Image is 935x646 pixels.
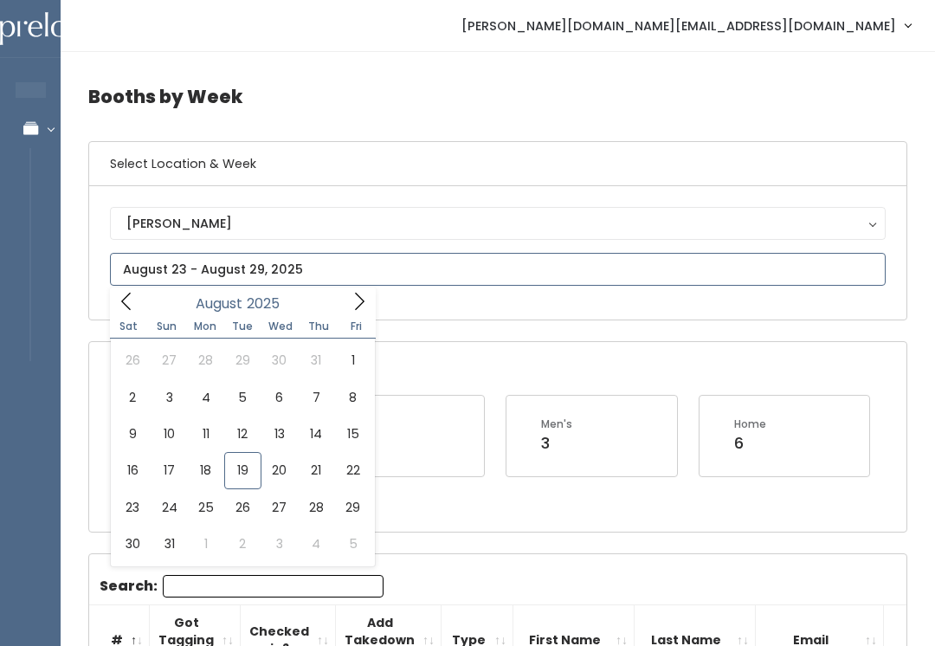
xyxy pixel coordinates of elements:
[261,526,298,562] span: September 3, 2025
[224,489,261,526] span: August 26, 2025
[300,321,338,332] span: Thu
[261,416,298,452] span: August 13, 2025
[734,432,766,455] div: 6
[151,379,187,416] span: August 3, 2025
[188,416,224,452] span: August 11, 2025
[188,489,224,526] span: August 25, 2025
[334,342,371,378] span: August 1, 2025
[126,214,869,233] div: [PERSON_NAME]
[734,417,766,432] div: Home
[114,379,151,416] span: August 2, 2025
[298,489,334,526] span: August 28, 2025
[151,416,187,452] span: August 10, 2025
[541,432,572,455] div: 3
[114,489,151,526] span: August 23, 2025
[261,342,298,378] span: July 30, 2025
[151,526,187,562] span: August 31, 2025
[186,321,224,332] span: Mon
[223,321,261,332] span: Tue
[444,7,928,44] a: [PERSON_NAME][DOMAIN_NAME][EMAIL_ADDRESS][DOMAIN_NAME]
[110,321,148,332] span: Sat
[461,16,896,36] span: [PERSON_NAME][DOMAIN_NAME][EMAIL_ADDRESS][DOMAIN_NAME]
[151,489,187,526] span: August 24, 2025
[224,379,261,416] span: August 5, 2025
[298,416,334,452] span: August 14, 2025
[163,575,384,598] input: Search:
[334,489,371,526] span: August 29, 2025
[334,379,371,416] span: August 8, 2025
[298,379,334,416] span: August 7, 2025
[261,489,298,526] span: August 27, 2025
[188,452,224,488] span: August 18, 2025
[196,297,242,311] span: August
[110,253,886,286] input: August 23 - August 29, 2025
[151,342,187,378] span: July 27, 2025
[114,452,151,488] span: August 16, 2025
[334,452,371,488] span: August 22, 2025
[334,416,371,452] span: August 15, 2025
[188,526,224,562] span: September 1, 2025
[151,452,187,488] span: August 17, 2025
[261,321,300,332] span: Wed
[224,416,261,452] span: August 12, 2025
[89,142,906,186] h6: Select Location & Week
[148,321,186,332] span: Sun
[114,526,151,562] span: August 30, 2025
[334,526,371,562] span: September 5, 2025
[188,379,224,416] span: August 4, 2025
[338,321,376,332] span: Fri
[114,416,151,452] span: August 9, 2025
[261,452,298,488] span: August 20, 2025
[100,575,384,598] label: Search:
[188,342,224,378] span: July 28, 2025
[88,73,907,120] h4: Booths by Week
[541,417,572,432] div: Men's
[298,452,334,488] span: August 21, 2025
[224,452,261,488] span: August 19, 2025
[298,342,334,378] span: July 31, 2025
[261,379,298,416] span: August 6, 2025
[224,342,261,378] span: July 29, 2025
[110,207,886,240] button: [PERSON_NAME]
[298,526,334,562] span: September 4, 2025
[114,342,151,378] span: July 26, 2025
[224,526,261,562] span: September 2, 2025
[242,293,294,314] input: Year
